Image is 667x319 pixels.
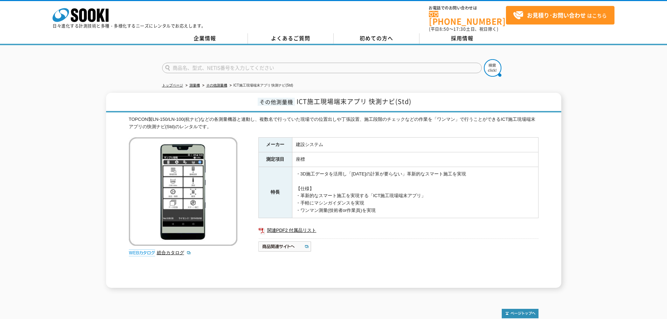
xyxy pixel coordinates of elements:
strong: お見積り･お問い合わせ [527,11,586,19]
input: 商品名、型式、NETIS番号を入力してください [162,63,482,73]
a: 関連PDF2 付属品リスト [258,226,539,235]
th: 測定項目 [258,152,292,167]
span: ICT施工現場端末アプリ 快測ナビ(Std) [297,97,411,106]
th: 特長 [258,167,292,218]
span: 初めての方へ [360,34,393,42]
span: その他測量機 [258,98,295,106]
td: 建設システム [292,138,538,152]
span: 17:30 [453,26,466,32]
a: 総合カタログ [157,250,191,255]
a: よくあるご質問 [248,33,334,44]
a: 測量機 [189,83,200,87]
img: 商品関連サイトへ [258,241,312,252]
span: お電話でのお問い合わせは [429,6,506,10]
a: 初めての方へ [334,33,419,44]
a: [PHONE_NUMBER] [429,11,506,25]
a: トップページ [162,83,183,87]
a: その他測量機 [206,83,227,87]
th: メーカー [258,138,292,152]
span: (平日 ～ 土日、祝日除く) [429,26,498,32]
img: トップページへ [502,309,539,318]
td: 座標 [292,152,538,167]
span: 8:50 [439,26,449,32]
img: ICT施工現場端末アプリ 快測ナビ(Std) [129,137,237,246]
td: ・3D施工データを活用し「[DATE]の計算が要らない」革新的なスマート施工を実現 【仕様】 ・革新的なスマート施工を実現する「ICT施工現場端末アプリ」 ・手軽にマシンガイダンスを実現 ・ワン... [292,167,538,218]
span: はこちら [513,10,607,21]
img: btn_search.png [484,59,501,77]
p: 日々進化する計測技術と多種・多様化するニーズにレンタルでお応えします。 [53,24,206,28]
img: webカタログ [129,249,155,256]
a: 企業情報 [162,33,248,44]
a: お見積り･お問い合わせはこちら [506,6,614,25]
div: TOPCON製LN-150/LN-100(杭ナビ)などの各測量機器と連動し、複数名で行っていた現場での位置出しや丁張設置、施工段階のチェックなどの作業を「ワンマン」で行うことができるICT施工現... [129,116,539,131]
a: 採用情報 [419,33,505,44]
li: ICT施工現場端末アプリ 快測ナビ(Std) [228,82,293,89]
